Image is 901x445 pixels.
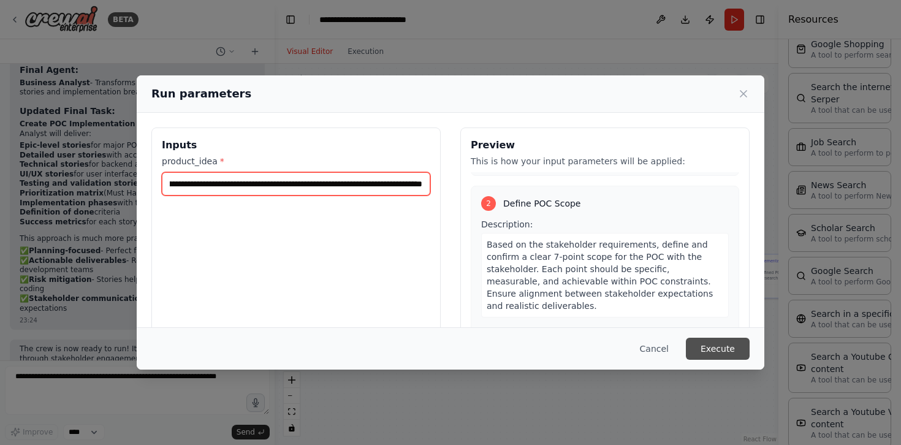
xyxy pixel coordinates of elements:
[487,240,713,311] span: Based on the stakeholder requirements, define and confirm a clear 7-point scope for the POC with ...
[162,155,430,167] label: product_idea
[162,138,430,153] h3: Inputs
[151,85,251,102] h2: Run parameters
[503,197,581,210] span: Define POC Scope
[630,338,679,360] button: Cancel
[471,138,739,153] h3: Preview
[481,326,555,336] span: Expected output:
[481,196,496,211] div: 2
[481,219,533,229] span: Description:
[471,155,739,167] p: This is how your input parameters will be applied:
[686,338,750,360] button: Execute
